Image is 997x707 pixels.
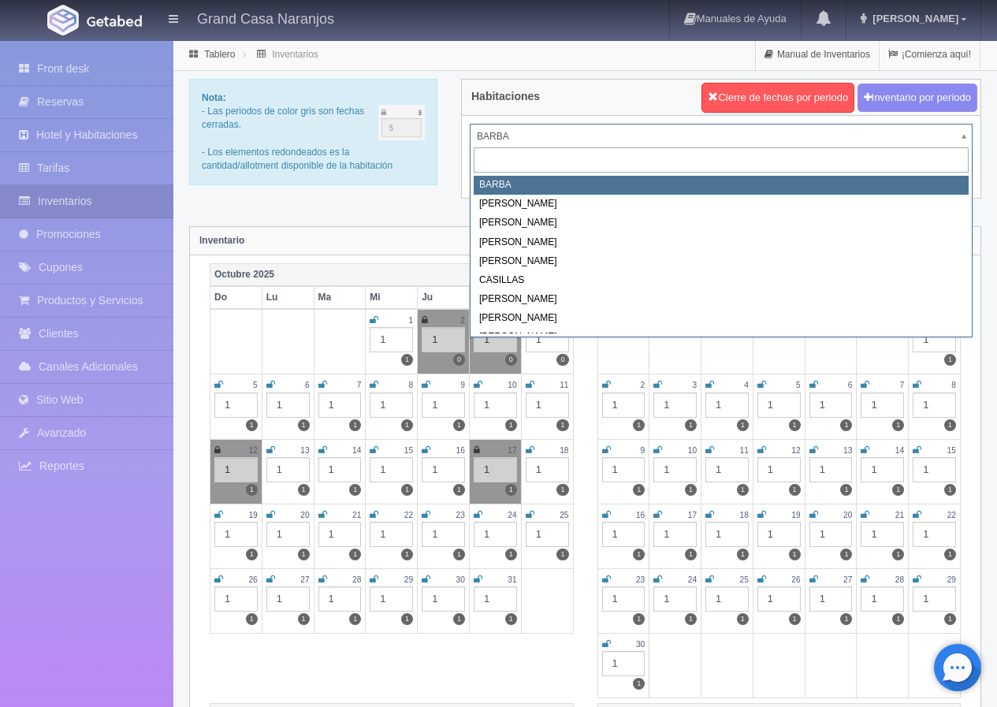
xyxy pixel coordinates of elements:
div: [PERSON_NAME] [474,328,969,347]
div: [PERSON_NAME] [474,214,969,233]
div: [PERSON_NAME] [474,233,969,252]
div: [PERSON_NAME] [474,195,969,214]
div: [PERSON_NAME] [474,290,969,309]
div: [PERSON_NAME] [474,252,969,271]
div: CASILLAS [474,271,969,290]
div: [PERSON_NAME] [474,309,969,328]
div: BARBA [474,176,969,195]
